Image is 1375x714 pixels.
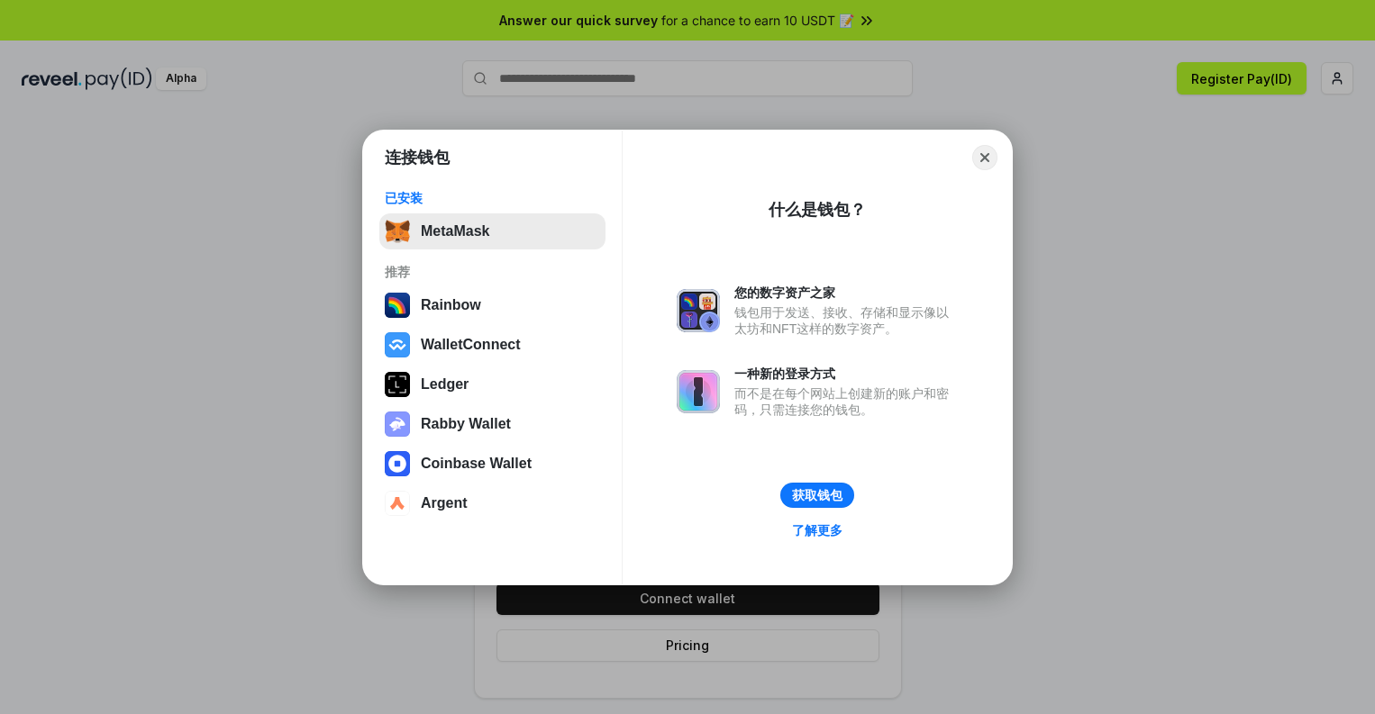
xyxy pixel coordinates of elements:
div: WalletConnect [421,337,521,353]
h1: 连接钱包 [385,147,450,168]
button: Ledger [379,366,606,402]
img: svg+xml,%3Csvg%20xmlns%3D%22http%3A%2F%2Fwww.w3.org%2F2000%2Fsvg%22%20fill%3D%22none%22%20viewBox... [677,370,720,413]
img: svg+xml,%3Csvg%20xmlns%3D%22http%3A%2F%2Fwww.w3.org%2F2000%2Fsvg%22%20width%3D%2228%22%20height%3... [385,372,410,397]
button: MetaMask [379,213,606,249]
button: Rabby Wallet [379,406,606,442]
a: 了解更多 [781,519,853,542]
button: WalletConnect [379,327,606,363]
img: svg+xml,%3Csvg%20xmlns%3D%22http%3A%2F%2Fwww.w3.org%2F2000%2Fsvg%22%20fill%3D%22none%22%20viewBox... [385,411,410,437]
div: 获取钱包 [792,487,842,503]
div: Rainbow [421,297,481,313]
div: 推荐 [385,264,600,280]
div: 一种新的登录方式 [734,366,958,382]
div: 而不是在每个网站上创建新的账户和密码，只需连接您的钱包。 [734,385,958,418]
img: svg+xml,%3Csvg%20fill%3D%22none%22%20height%3D%2233%22%20viewBox%3D%220%200%2035%2033%22%20width%... [385,219,410,244]
img: svg+xml,%3Csvg%20width%3D%2228%22%20height%3D%2228%22%20viewBox%3D%220%200%2028%2028%22%20fill%3D... [385,451,410,476]
div: 已安装 [385,190,600,206]
div: Rabby Wallet [421,416,511,432]
div: Ledger [421,376,469,393]
div: Argent [421,495,468,511]
img: svg+xml,%3Csvg%20width%3D%22120%22%20height%3D%22120%22%20viewBox%3D%220%200%20120%20120%22%20fil... [385,293,410,318]
div: MetaMask [421,223,489,240]
button: Rainbow [379,287,606,323]
div: 您的数字资产之家 [734,285,958,301]
div: 什么是钱包？ [769,199,866,221]
div: Coinbase Wallet [421,456,532,472]
img: svg+xml,%3Csvg%20xmlns%3D%22http%3A%2F%2Fwww.w3.org%2F2000%2Fsvg%22%20fill%3D%22none%22%20viewBox... [677,289,720,332]
button: Coinbase Wallet [379,446,606,482]
div: 钱包用于发送、接收、存储和显示像以太坊和NFT这样的数字资产。 [734,304,958,337]
img: svg+xml,%3Csvg%20width%3D%2228%22%20height%3D%2228%22%20viewBox%3D%220%200%2028%2028%22%20fill%3D... [385,491,410,516]
button: Close [972,145,997,170]
button: 获取钱包 [780,483,854,508]
button: Argent [379,485,606,521]
img: svg+xml,%3Csvg%20width%3D%2228%22%20height%3D%2228%22%20viewBox%3D%220%200%2028%2028%22%20fill%3D... [385,332,410,357]
div: 了解更多 [792,522,842,538]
